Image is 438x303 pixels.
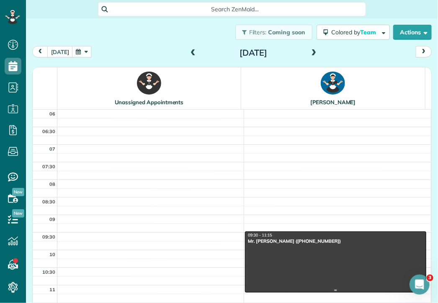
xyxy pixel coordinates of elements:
span: 07 [49,146,55,152]
span: 09:30 - 11:15 [248,233,272,238]
span: 3 [427,275,433,281]
span: 09:30 [42,234,55,240]
th: [PERSON_NAME] [241,67,425,109]
span: 08:30 [42,199,55,205]
span: 06:30 [42,128,55,134]
img: ! [137,72,161,95]
span: 10 [49,252,55,257]
button: next [416,46,432,57]
button: Actions [393,25,432,40]
span: 11 [49,287,55,293]
iframe: Intercom live chat [410,275,430,295]
span: Coming soon [268,28,306,36]
button: [DATE] [47,46,73,57]
span: 07:30 [42,164,55,169]
span: Filters: [249,28,267,36]
span: Team [360,28,377,36]
span: New [12,188,24,196]
span: 10:30 [42,269,55,275]
span: 06 [49,111,55,117]
span: 08 [49,181,55,187]
button: Colored byTeam [317,25,390,40]
button: prev [32,46,48,57]
img: CM [321,72,345,95]
h2: [DATE] [201,48,306,57]
span: Colored by [331,28,379,36]
div: Mr. [PERSON_NAME] ([PHONE_NUMBER]) [247,238,424,244]
th: Unassigned Appointments [57,67,241,109]
span: New [12,209,24,218]
span: 09 [49,216,55,222]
